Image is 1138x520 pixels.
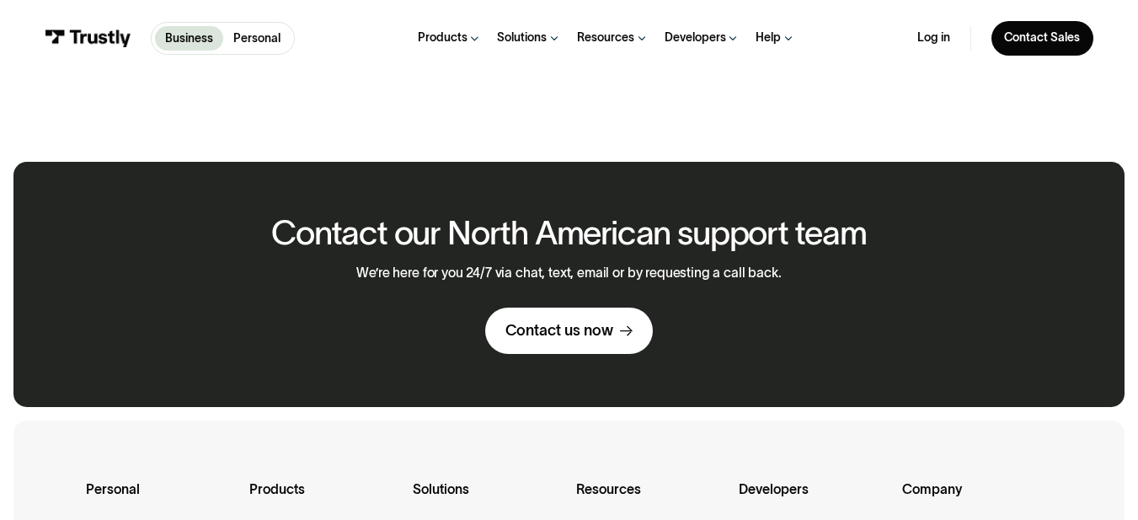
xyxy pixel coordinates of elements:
div: Contact us now [505,321,613,340]
a: Contact us now [485,308,653,354]
a: Contact Sales [991,21,1094,56]
div: Help [756,30,781,46]
a: Personal [223,26,291,51]
img: Trustly Logo [45,29,131,48]
div: Resources [577,30,634,46]
div: Products [418,30,467,46]
div: Solutions [413,479,563,520]
a: Business [155,26,223,51]
div: Personal [86,479,236,520]
div: Contact Sales [1004,30,1080,46]
a: Log in [917,30,950,46]
p: Personal [233,29,280,47]
div: Company [902,479,1052,520]
p: We’re here for you 24/7 via chat, text, email or by requesting a call back. [356,265,781,281]
div: Resources [576,479,726,520]
div: Developers [665,30,726,46]
div: Developers [739,479,889,520]
h2: Contact our North American support team [271,215,867,251]
div: Solutions [497,30,547,46]
p: Business [165,29,213,47]
div: Products [249,479,399,520]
